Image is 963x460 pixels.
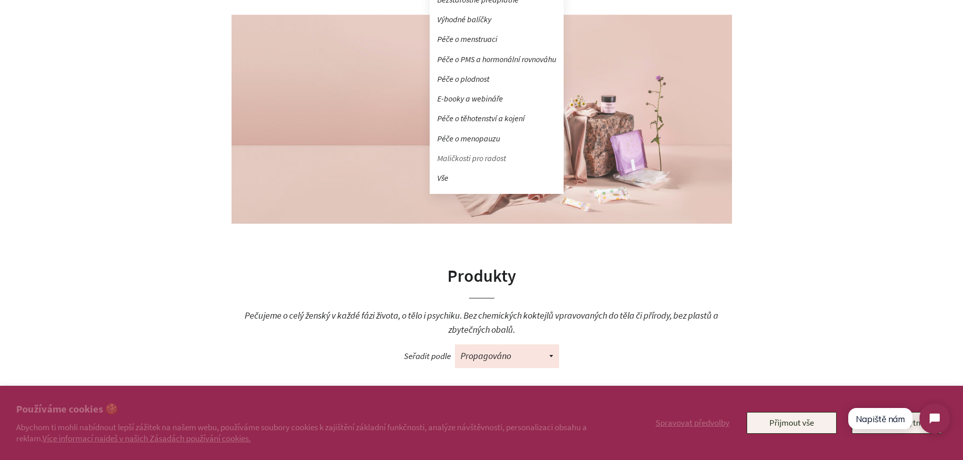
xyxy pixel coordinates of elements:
[245,310,718,335] span: Pečujeme o celý ženský v každé fázi života, o tělo i psychiku. Bez chemických koktejlů vpravovaný...
[404,350,451,362] span: Seřadit podle
[430,11,564,28] a: Výhodné balíčky
[430,90,564,108] a: E-booky a webináře
[232,264,732,288] h1: Produkty
[430,50,564,68] a: Péče o PMS a hormonální rovnováhu
[430,110,564,127] a: Péče o těhotenství a kojení
[654,412,731,433] button: Spravovat předvolby
[430,169,564,187] a: Vše
[42,433,251,444] a: Více informací najdeš v našich Zásadách používání cookies.
[839,395,958,442] iframe: Tidio Chat
[656,417,729,428] span: Spravovat předvolby
[430,70,564,88] a: Péče o plodnost
[430,130,564,147] a: Péče o menopauzu
[232,15,732,236] img: Produkty
[430,30,564,48] a: Péče o menstruaci
[16,422,607,444] p: Abychom ti mohli nabídnout lepší zážitek na našem webu, používáme soubory cookies k zajištění zák...
[430,149,564,167] a: Maličkosti pro radost
[747,412,837,433] button: Přijmout vše
[16,402,607,417] h2: Používáme cookies 🍪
